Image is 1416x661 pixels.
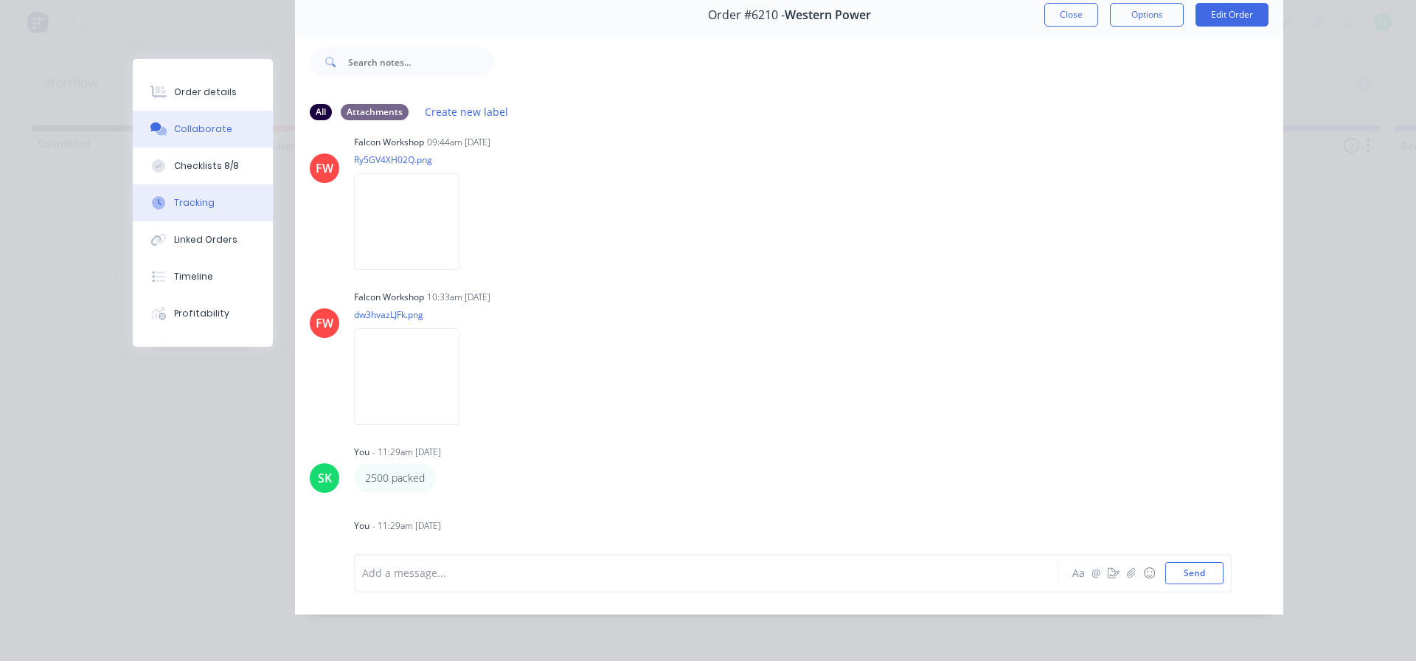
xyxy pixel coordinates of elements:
[1165,562,1224,584] button: Send
[417,102,516,122] button: Create new label
[354,519,369,533] div: You
[1110,3,1184,27] button: Options
[174,196,215,210] div: Tracking
[174,86,237,99] div: Order details
[133,221,273,258] button: Linked Orders
[354,136,424,149] div: Falcon Workshop
[341,104,409,120] div: Attachments
[427,136,490,149] div: 09:44am [DATE]
[348,47,494,77] input: Search notes...
[316,314,333,332] div: FW
[174,233,237,246] div: Linked Orders
[372,446,441,459] div: - 11:29am [DATE]
[133,295,273,332] button: Profitability
[354,291,424,304] div: Falcon Workshop
[133,111,273,148] button: Collaborate
[1044,3,1098,27] button: Close
[310,104,332,120] div: All
[1069,564,1087,582] button: Aa
[316,159,333,177] div: FW
[1195,3,1268,27] button: Edit Order
[1140,564,1158,582] button: ☺
[133,184,273,221] button: Tracking
[133,148,273,184] button: Checklists 8/8
[365,471,425,485] p: 2500 packed
[708,8,785,22] span: Order #6210 -
[174,307,229,320] div: Profitability
[785,8,871,22] span: Western Power
[318,469,332,487] div: SK
[354,153,475,166] p: Ry5GV4XH02Q.png
[174,159,239,173] div: Checklists 8/8
[1087,564,1105,582] button: @
[372,519,441,533] div: - 11:29am [DATE]
[133,258,273,295] button: Timeline
[174,270,213,283] div: Timeline
[174,122,232,136] div: Collaborate
[354,446,369,459] div: You
[427,291,490,304] div: 10:33am [DATE]
[354,308,475,321] p: dw3hvazLJFk.png
[133,74,273,111] button: Order details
